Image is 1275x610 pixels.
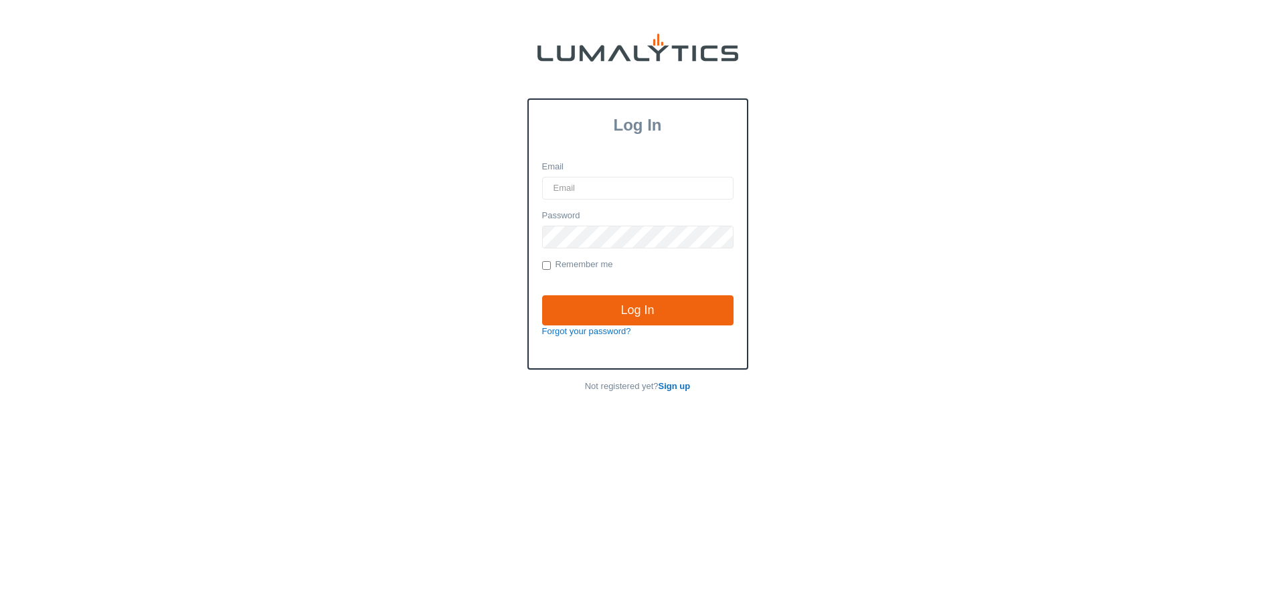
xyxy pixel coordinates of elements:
label: Password [542,210,580,222]
input: Remember me [542,261,551,270]
a: Forgot your password? [542,326,631,336]
img: lumalytics-black-e9b537c871f77d9ce8d3a6940f85695cd68c596e3f819dc492052d1098752254.png [537,33,738,62]
input: Log In [542,295,734,326]
input: Email [542,177,734,200]
h3: Log In [529,116,747,135]
a: Sign up [659,381,691,391]
label: Remember me [542,258,613,272]
p: Not registered yet? [527,380,748,393]
label: Email [542,161,564,173]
